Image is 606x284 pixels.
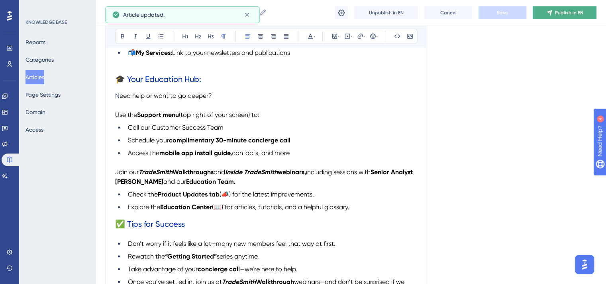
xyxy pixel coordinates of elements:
[214,168,225,176] span: and
[306,168,371,176] span: including sessions with
[115,111,137,119] span: Use the
[128,265,198,273] span: Take advantage of your
[232,149,290,157] span: contacts, and more
[479,6,526,19] button: Save
[25,70,44,84] button: Articles
[139,168,173,176] strong: TradeSmith
[128,149,159,157] span: Access the
[19,2,50,12] span: Need Help?
[165,253,217,260] strong: “Getting Started”
[25,105,45,119] button: Domain
[186,178,235,185] strong: Education Team.
[25,53,54,67] button: Categories
[533,6,596,19] button: Publish in EN
[160,203,212,211] strong: Education Center
[198,265,240,273] strong: concierge call
[123,10,165,19] span: Article updated.
[573,253,596,276] iframe: UserGuiding AI Assistant Launcher
[55,4,58,10] div: 4
[120,92,212,99] span: eed help or want to go deeper?
[212,203,349,211] span: (📖) for articles, tutorials, and a helpful glossary.
[158,191,220,198] strong: Product Updates tab
[128,136,169,144] span: Schedule your
[179,111,259,119] span: (top right of your screen) to:
[440,10,457,16] span: Cancel
[555,10,583,16] span: Publish in EN
[115,168,139,176] span: Join our
[497,10,508,16] span: Save
[25,123,43,137] button: Access
[128,253,165,260] span: Rewatch the
[25,19,67,25] div: KNOWLEDGE BASE
[115,92,120,99] span: N
[278,168,306,176] strong: webinars,
[173,168,214,176] strong: Walkthroughs
[354,6,418,19] button: Unpublish in EN
[128,191,158,198] span: Check the
[163,178,186,185] span: and our
[240,265,297,273] span: —we’re here to help.
[424,6,472,19] button: Cancel
[136,49,172,56] strong: My Services:
[369,10,404,16] span: Unpublish in EN
[128,203,160,211] span: Explore the
[128,124,224,131] span: Call our Customer Success Team
[128,49,136,56] span: 📬
[220,191,314,198] span: (📣) for the latest improvements.
[25,88,61,102] button: Page Settings
[169,136,290,144] strong: complimentary 30-minute concierge call
[225,168,278,176] strong: Inside TradeSmith
[172,49,290,56] span: Link to your newsletters and publications
[115,219,185,229] span: ✅ Tips for Success
[115,74,201,84] span: 🎓 Your Education Hub:
[159,149,232,157] strong: mobile app install guide,
[25,35,45,49] button: Reports
[137,111,179,119] strong: Support menu
[128,240,335,247] span: Don’t worry if it feels like a lot—many new members feel that way at first.
[217,253,259,260] span: series anytime.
